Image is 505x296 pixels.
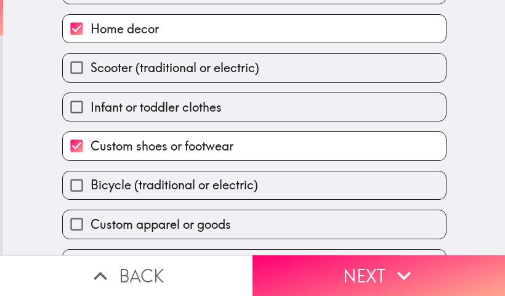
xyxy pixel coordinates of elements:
button: Custom apparel or goods [63,210,446,238]
span: Home decor [91,20,159,38]
button: Home decor [63,15,446,43]
span: Infant or toddler clothes [91,99,222,116]
span: Custom shoes or footwear [91,138,233,155]
span: Scooter (traditional or electric) [91,59,259,76]
button: Scooter (traditional or electric) [63,54,446,81]
span: Bicycle (traditional or electric) [91,176,258,194]
button: Infant or toddler clothes [63,93,446,121]
button: Next [252,255,505,296]
button: Bicycle (traditional or electric) [63,171,446,199]
span: Custom apparel or goods [91,216,231,233]
button: Custom shoes or footwear [63,132,446,160]
button: None of the above [63,250,446,277]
